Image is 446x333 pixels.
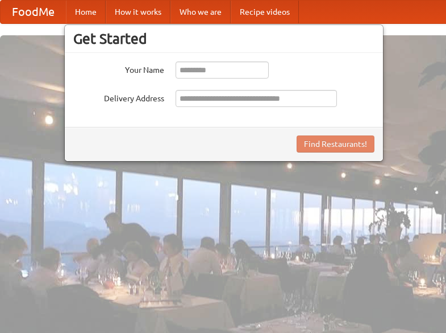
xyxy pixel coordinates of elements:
[297,135,374,153] button: Find Restaurants!
[66,1,106,23] a: Home
[231,1,299,23] a: Recipe videos
[73,30,374,47] h3: Get Started
[106,1,170,23] a: How it works
[73,61,164,76] label: Your Name
[73,90,164,104] label: Delivery Address
[1,1,66,23] a: FoodMe
[170,1,231,23] a: Who we are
